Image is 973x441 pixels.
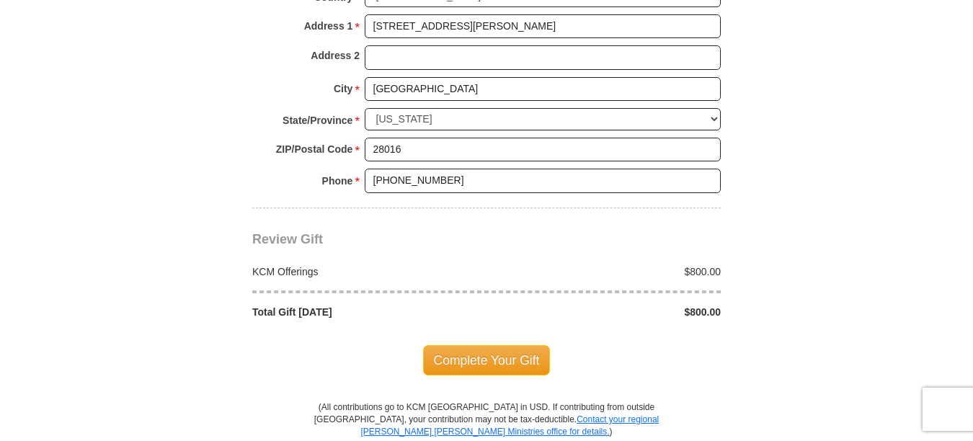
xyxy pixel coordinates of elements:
div: $800.00 [487,264,729,279]
span: Complete Your Gift [423,345,551,375]
strong: Address 2 [311,45,360,66]
div: $800.00 [487,305,729,319]
strong: Address 1 [304,16,353,36]
strong: State/Province [283,110,352,130]
strong: Phone [322,171,353,191]
strong: ZIP/Postal Code [276,139,353,159]
span: Review Gift [252,232,323,246]
strong: City [334,79,352,99]
div: KCM Offerings [245,264,487,279]
div: Total Gift [DATE] [245,305,487,319]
